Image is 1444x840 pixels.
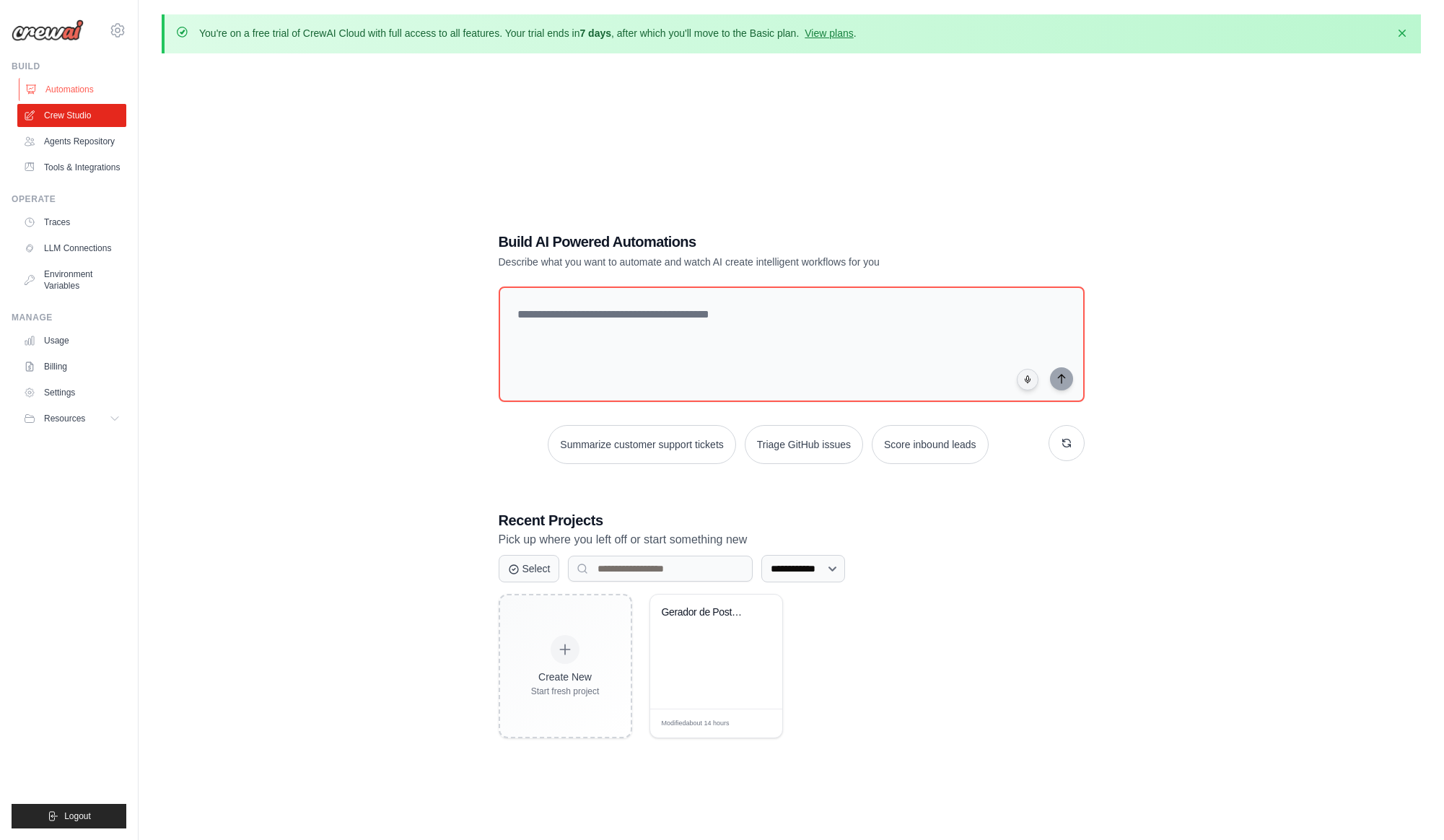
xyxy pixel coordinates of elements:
[662,606,749,619] div: Gerador de Posts Instagram
[64,810,91,822] span: Logout
[17,156,126,179] a: Tools & Integrations
[1017,369,1038,390] button: Click to speak your automation idea
[531,686,600,697] div: Start fresh project
[748,718,760,729] span: Edit
[579,27,611,39] strong: 7 days
[17,329,126,352] a: Usage
[17,407,126,430] button: Resources
[499,530,1085,549] p: Pick up where you left off or start something new
[499,555,560,582] button: Select
[12,193,126,205] div: Operate
[12,804,126,828] button: Logout
[805,27,853,39] a: View plans
[12,61,126,72] div: Build
[872,425,989,464] button: Score inbound leads
[44,413,85,424] span: Resources
[662,719,730,729] span: Modified about 14 hours
[499,255,984,269] p: Describe what you want to automate and watch AI create intelligent workflows for you
[531,670,600,684] div: Create New
[17,211,126,234] a: Traces
[1049,425,1085,461] button: Get new suggestions
[548,425,735,464] button: Summarize customer support tickets
[17,381,126,404] a: Settings
[499,510,1085,530] h3: Recent Projects
[17,237,126,260] a: LLM Connections
[17,263,126,297] a: Environment Variables
[199,26,857,40] p: You're on a free trial of CrewAI Cloud with full access to all features. Your trial ends in , aft...
[17,355,126,378] a: Billing
[17,130,126,153] a: Agents Repository
[745,425,863,464] button: Triage GitHub issues
[19,78,128,101] a: Automations
[12,19,84,41] img: Logo
[12,312,126,323] div: Manage
[17,104,126,127] a: Crew Studio
[499,232,984,252] h1: Build AI Powered Automations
